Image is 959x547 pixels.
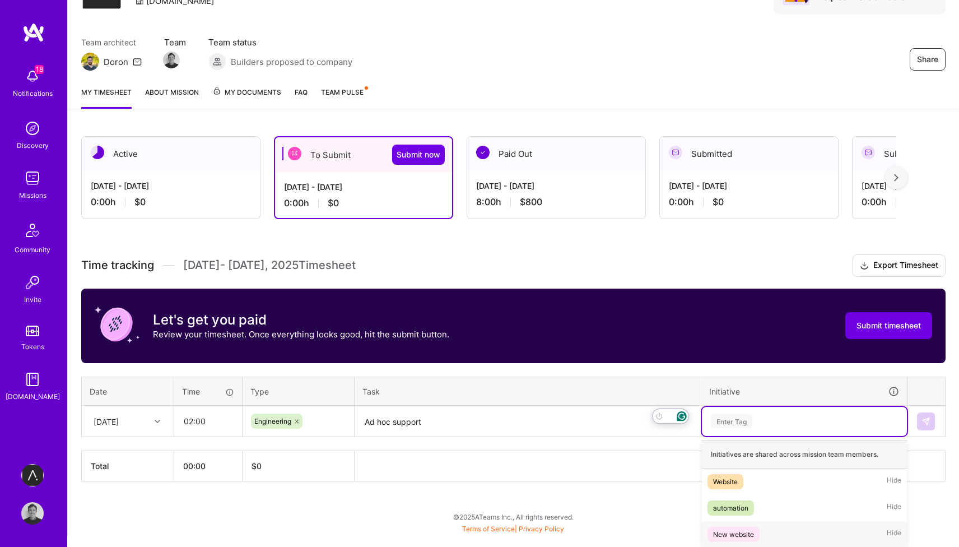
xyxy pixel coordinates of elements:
button: Share [910,48,946,71]
span: Share [917,54,938,65]
div: Active [82,137,260,171]
img: guide book [21,368,44,391]
span: Team status [208,36,352,48]
div: Submitted [660,137,838,171]
div: 0:00 h [669,196,829,208]
a: Privacy Policy [519,525,564,533]
th: Type [243,377,355,406]
span: | [462,525,564,533]
a: About Mission [145,86,199,109]
div: Discovery [17,140,49,151]
div: Initiative [709,385,900,398]
img: discovery [21,117,44,140]
i: icon Mail [133,57,142,66]
span: My Documents [212,86,281,99]
img: Submitted [862,146,875,159]
span: 18 [35,65,44,74]
div: [DATE] - [DATE] [476,180,636,192]
a: Team Member Avatar [164,50,179,69]
span: Team Pulse [321,88,364,96]
span: Submit now [397,149,440,160]
span: $0 [134,196,146,208]
img: Team Member Avatar [163,52,180,68]
a: User Avatar [18,502,46,525]
a: FAQ [295,86,308,109]
img: Active [91,146,104,159]
div: Invite [24,294,41,305]
span: Hide [887,527,901,542]
div: New website [713,529,754,540]
div: automation [713,502,748,514]
img: teamwork [21,167,44,189]
img: tokens [26,326,39,336]
div: © 2025 ATeams Inc., All rights reserved. [67,503,959,531]
img: Paid Out [476,146,490,159]
span: Team [164,36,186,48]
i: icon Chevron [155,419,160,424]
div: Notifications [13,87,53,99]
div: [DATE] [94,415,119,427]
input: HH:MM [175,406,241,436]
button: Submit timesheet [845,312,932,339]
div: 0:00 h [284,197,443,209]
div: Website [713,476,738,488]
span: Builders proposed to company [231,56,352,68]
img: Community [19,217,46,244]
th: Task [355,377,701,406]
img: apprenticefs.com: Webflow Specialist for Website Optimization and Salesforce Integration [21,464,44,486]
a: My Documents [212,86,281,109]
div: Community [15,244,50,256]
h3: Let's get you paid [153,312,449,328]
img: User Avatar [21,502,44,525]
th: Total [82,451,174,481]
textarea: To enrich screen reader interactions, please activate Accessibility in Grammarly extension settings [356,407,700,437]
img: Builders proposed to company [208,53,226,71]
span: $0 [713,196,724,208]
div: To Submit [275,137,452,172]
img: To Submit [288,147,301,160]
p: Review your timesheet. Once everything looks good, hit the submit button. [153,328,449,340]
th: Date [82,377,174,406]
button: Export Timesheet [853,254,946,277]
span: Hide [887,500,901,516]
div: [DATE] - [DATE] [669,180,829,192]
img: coin [95,302,139,347]
img: Submit [921,417,930,426]
div: Enter Tag [711,412,752,430]
div: 0:00 h [91,196,251,208]
img: bell [21,65,44,87]
img: Team Architect [81,53,99,71]
span: Team architect [81,36,142,48]
a: Team Pulse [321,86,367,109]
img: Invite [21,271,44,294]
i: icon Download [860,260,869,272]
div: [DOMAIN_NAME] [6,391,60,402]
div: Time [182,386,234,397]
div: Paid Out [467,137,645,171]
div: [DATE] - [DATE] [284,181,443,193]
span: Time tracking [81,258,154,272]
span: [DATE] - [DATE] , 2025 Timesheet [183,258,356,272]
a: Terms of Service [462,525,515,533]
span: Hide [887,474,901,489]
img: right [894,174,899,182]
a: My timesheet [81,86,132,109]
span: $ 0 [252,461,262,471]
span: Engineering [254,417,291,425]
img: logo [22,22,45,43]
a: apprenticefs.com: Webflow Specialist for Website Optimization and Salesforce Integration [18,464,46,486]
div: Doron [104,56,128,68]
div: 8:00 h [476,196,636,208]
div: Missions [19,189,46,201]
img: Submitted [669,146,682,159]
div: Initiatives are shared across mission team members. [702,441,907,469]
span: $800 [520,196,542,208]
button: Submit now [392,145,445,165]
th: 00:00 [174,451,243,481]
span: $0 [328,197,339,209]
span: Submit timesheet [856,320,921,331]
div: Tokens [21,341,44,353]
div: [DATE] - [DATE] [91,180,251,192]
